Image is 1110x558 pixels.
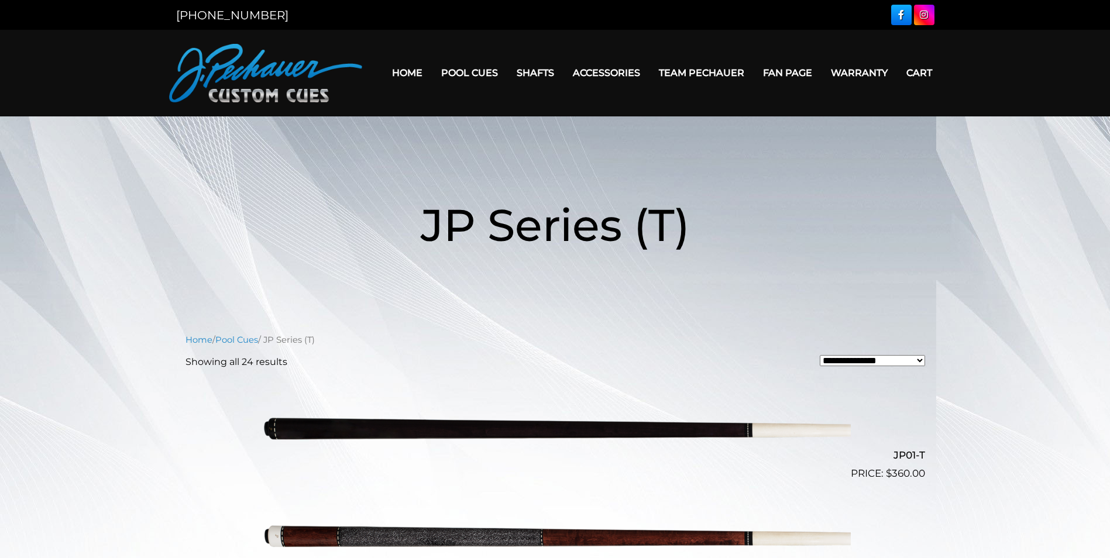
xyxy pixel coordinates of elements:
[649,58,754,88] a: Team Pechauer
[421,198,690,252] span: JP Series (T)
[383,58,432,88] a: Home
[563,58,649,88] a: Accessories
[185,445,925,466] h2: JP01-T
[507,58,563,88] a: Shafts
[185,335,212,345] a: Home
[897,58,941,88] a: Cart
[169,44,362,102] img: Pechauer Custom Cues
[754,58,822,88] a: Fan Page
[820,355,925,366] select: Shop order
[185,333,925,346] nav: Breadcrumb
[260,378,851,477] img: JP01-T
[215,335,258,345] a: Pool Cues
[822,58,897,88] a: Warranty
[432,58,507,88] a: Pool Cues
[185,355,287,369] p: Showing all 24 results
[176,8,288,22] a: [PHONE_NUMBER]
[886,467,925,479] bdi: 360.00
[185,378,925,481] a: JP01-T $360.00
[886,467,892,479] span: $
